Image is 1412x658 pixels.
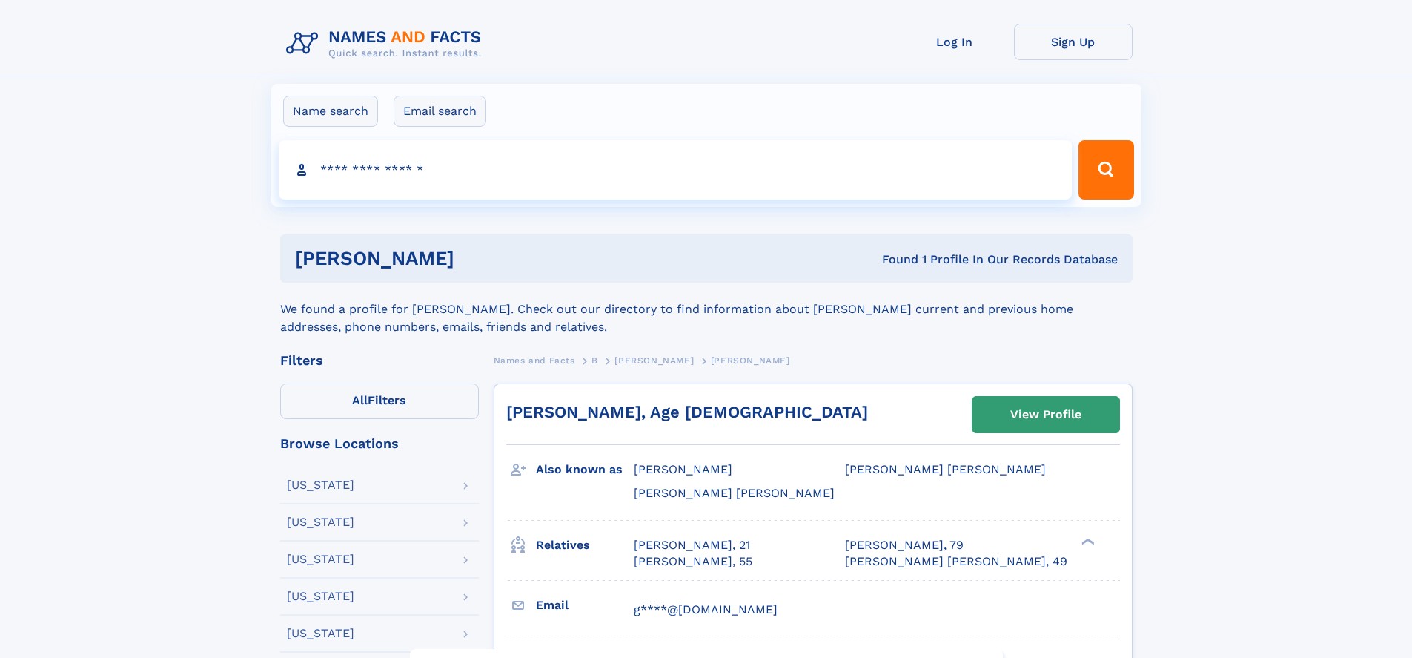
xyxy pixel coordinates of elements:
button: Search Button [1078,140,1133,200]
span: [PERSON_NAME] [PERSON_NAME] [845,462,1046,476]
label: Name search [283,96,378,127]
div: ❯ [1078,536,1096,546]
label: Email search [394,96,486,127]
a: [PERSON_NAME], 55 [634,553,752,570]
img: Logo Names and Facts [280,24,494,64]
span: B [591,355,598,366]
span: [PERSON_NAME] [PERSON_NAME] [634,486,835,500]
a: Log In [895,24,1014,60]
a: [PERSON_NAME], Age [DEMOGRAPHIC_DATA] [506,403,868,421]
div: View Profile [1010,398,1081,432]
input: search input [279,140,1073,200]
div: [US_STATE] [287,516,354,528]
div: [US_STATE] [287,628,354,639]
div: Filters [280,354,479,367]
div: Browse Locations [280,437,479,450]
h1: [PERSON_NAME] [295,249,669,268]
div: Found 1 Profile In Our Records Database [668,251,1118,268]
h3: Email [536,593,634,618]
span: [PERSON_NAME] [711,355,790,366]
a: B [591,351,598,369]
div: [US_STATE] [287,553,354,565]
label: Filters [280,384,479,419]
a: [PERSON_NAME], 21 [634,537,750,553]
span: [PERSON_NAME] [614,355,694,366]
span: All [352,393,368,407]
a: Sign Up [1014,24,1133,60]
div: [US_STATE] [287,479,354,491]
h3: Relatives [536,533,634,558]
a: [PERSON_NAME] [PERSON_NAME], 49 [845,553,1067,570]
span: [PERSON_NAME] [634,462,732,476]
div: [US_STATE] [287,590,354,602]
a: [PERSON_NAME], 79 [845,537,964,553]
a: [PERSON_NAME] [614,351,694,369]
h3: Also known as [536,457,634,482]
a: Names and Facts [494,351,575,369]
a: View Profile [972,397,1119,432]
div: We found a profile for [PERSON_NAME]. Check out our directory to find information about [PERSON_N... [280,283,1133,336]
